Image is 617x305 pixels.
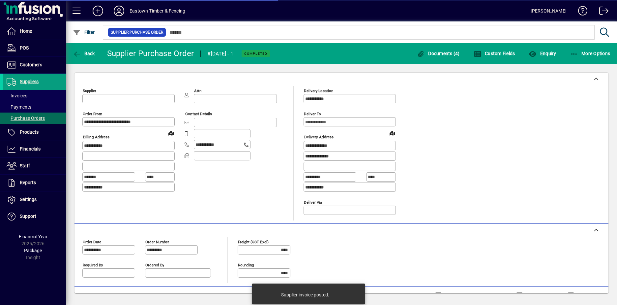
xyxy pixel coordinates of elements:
[24,248,42,253] span: Package
[531,6,567,16] div: [PERSON_NAME]
[71,48,97,59] button: Back
[244,51,267,56] span: Completed
[20,180,36,185] span: Reports
[7,104,31,110] span: Payments
[3,208,66,225] a: Support
[238,262,254,267] mat-label: Rounding
[83,112,102,116] mat-label: Order from
[7,116,45,121] span: Purchase Orders
[73,51,95,56] span: Back
[575,292,600,299] label: Show Jobs
[20,62,42,67] span: Customers
[304,200,322,204] mat-label: Deliver via
[207,49,233,59] div: #[DATE] - 1
[83,239,101,244] mat-label: Order date
[474,51,515,56] span: Custom Fields
[20,163,30,168] span: Staff
[87,5,108,17] button: Add
[387,128,397,138] a: View on map
[7,93,27,98] span: Invoices
[3,113,66,124] a: Purchase Orders
[108,5,130,17] button: Profile
[166,128,176,138] a: View on map
[529,51,556,56] span: Enquiry
[570,51,610,56] span: More Options
[3,124,66,141] a: Products
[83,88,96,93] mat-label: Supplier
[3,141,66,157] a: Financials
[3,23,66,40] a: Home
[417,51,460,56] span: Documents (4)
[3,90,66,101] a: Invoices
[20,197,37,202] span: Settings
[194,88,201,93] mat-label: Attn
[145,262,164,267] mat-label: Ordered by
[594,1,609,23] a: Logout
[20,45,29,51] span: POS
[3,158,66,174] a: Staff
[130,6,185,16] div: Eastown Timber & Fencing
[524,292,556,299] label: Compact View
[527,48,558,59] button: Enquiry
[3,101,66,113] a: Payments
[415,48,461,59] button: Documents (4)
[238,239,269,244] mat-label: Freight (GST excl)
[3,191,66,208] a: Settings
[569,48,612,59] button: More Options
[20,28,32,34] span: Home
[66,48,102,59] app-page-header-button: Back
[443,292,505,299] label: Show Line Volumes/Weights
[20,214,36,219] span: Support
[304,88,333,93] mat-label: Delivery Location
[573,1,588,23] a: Knowledge Base
[19,234,47,239] span: Financial Year
[281,291,329,298] div: Supplier invoice posted.
[71,26,97,38] button: Filter
[304,112,321,116] mat-label: Deliver To
[3,40,66,56] a: POS
[3,57,66,73] a: Customers
[472,48,517,59] button: Custom Fields
[20,129,39,135] span: Products
[3,175,66,191] a: Reports
[107,48,194,59] div: Supplier Purchase Order
[20,79,39,84] span: Suppliers
[145,239,169,244] mat-label: Order number
[20,146,41,152] span: Financials
[73,30,95,35] span: Filter
[83,262,103,267] mat-label: Required by
[111,29,163,36] span: Supplier Purchase Order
